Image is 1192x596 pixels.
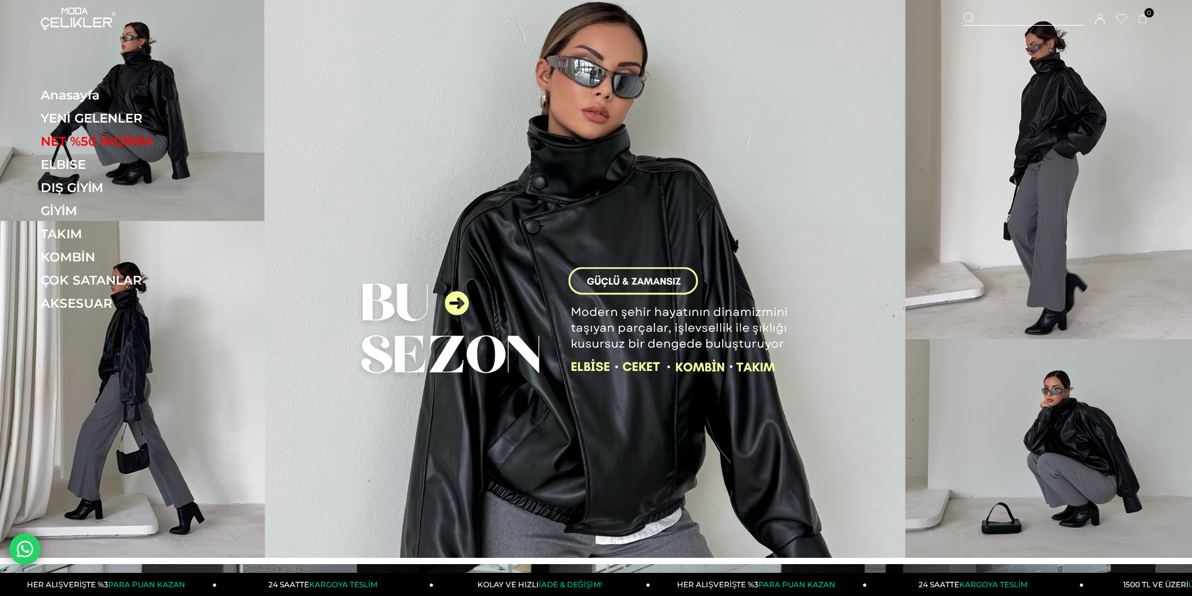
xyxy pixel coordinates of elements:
[539,580,601,589] span: İADE & DEĞİŞİM!
[41,88,213,103] a: Anasayfa
[650,573,867,596] a: HER ALIŞVERİŞTE %3PARA PUAN KAZAN
[1144,8,1154,18] span: 0
[434,573,650,596] a: KOLAY VE HIZLIİADE & DEĞİŞİM!
[867,573,1084,596] a: 24 SAATTEKARGOYA TESLİM
[41,250,213,265] a: KOMBİN
[41,180,213,195] a: DIŞ GİYİM
[41,157,213,172] a: ELBİSE
[758,580,835,589] span: PARA PUAN KAZAN
[1138,14,1148,24] a: 0
[41,296,213,311] a: AKSESUAR
[41,111,213,126] a: YENİ GELENLER
[41,273,213,288] a: ÇOK SATANLAR
[959,580,1027,589] span: KARGOYA TESLİM
[41,226,213,241] a: TAKIM
[309,580,377,589] span: KARGOYA TESLİM
[108,580,185,589] span: PARA PUAN KAZAN
[41,8,116,30] img: logo
[41,203,213,218] a: GİYİM
[41,134,213,149] a: NET %50 İNDİRİM
[217,573,434,596] a: 24 SAATTEKARGOYA TESLİM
